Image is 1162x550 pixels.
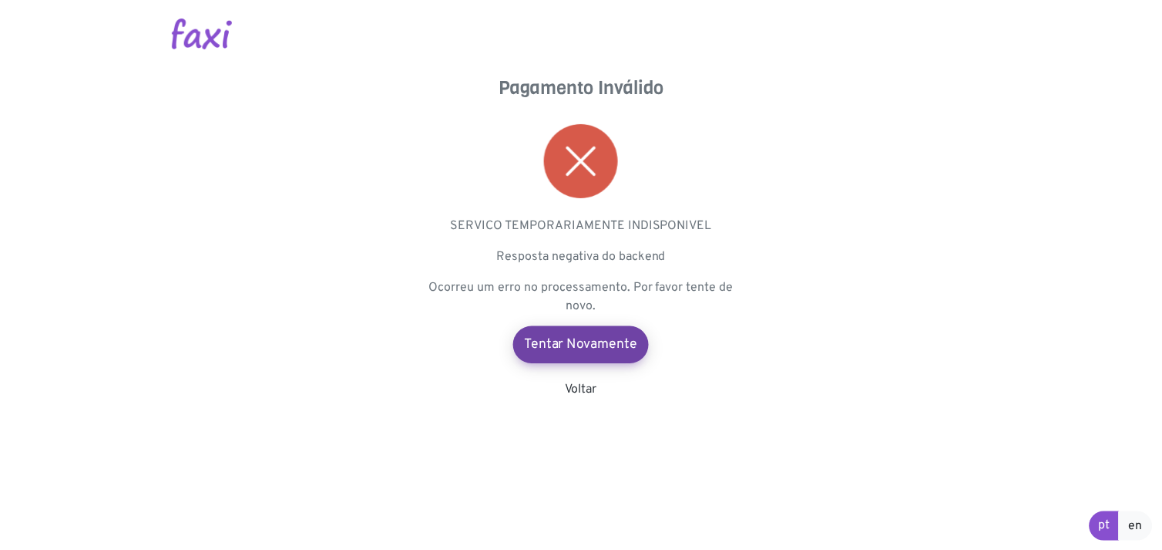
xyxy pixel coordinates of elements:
a: pt [1090,511,1120,541]
a: en [1119,511,1153,541]
p: SERVICO TEMPORARIAMENTE INDISPONIVEL [427,217,735,235]
a: Tentar Novamente [513,326,649,363]
h4: Pagamento Inválido [427,77,735,100]
p: Resposta negativa do backend [427,248,735,266]
a: Voltar [566,382,597,397]
img: error [544,124,618,198]
p: Ocorreu um erro no processamento. Por favor tente de novo. [427,278,735,315]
